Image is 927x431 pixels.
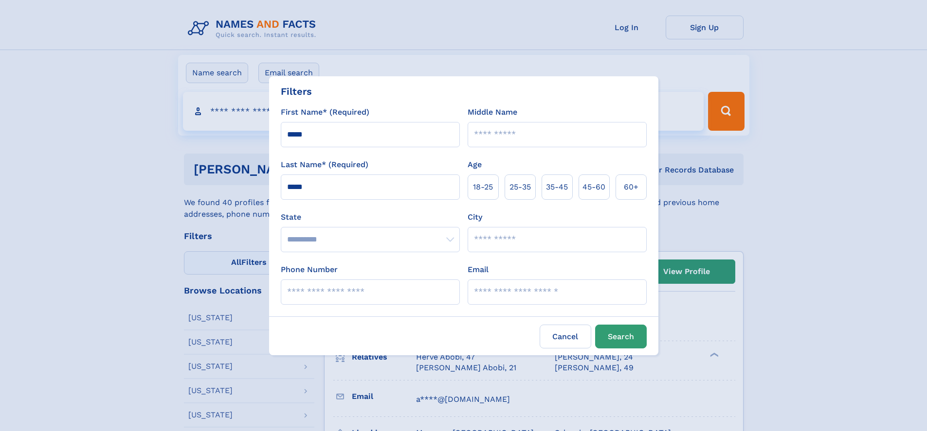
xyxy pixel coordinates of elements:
[281,159,368,171] label: Last Name* (Required)
[540,325,591,348] label: Cancel
[582,181,605,193] span: 45‑60
[281,106,369,118] label: First Name* (Required)
[595,325,647,348] button: Search
[468,106,517,118] label: Middle Name
[468,159,482,171] label: Age
[473,181,493,193] span: 18‑25
[546,181,568,193] span: 35‑45
[468,264,489,276] label: Email
[624,181,638,193] span: 60+
[509,181,531,193] span: 25‑35
[281,264,338,276] label: Phone Number
[468,211,482,223] label: City
[281,84,312,99] div: Filters
[281,211,460,223] label: State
